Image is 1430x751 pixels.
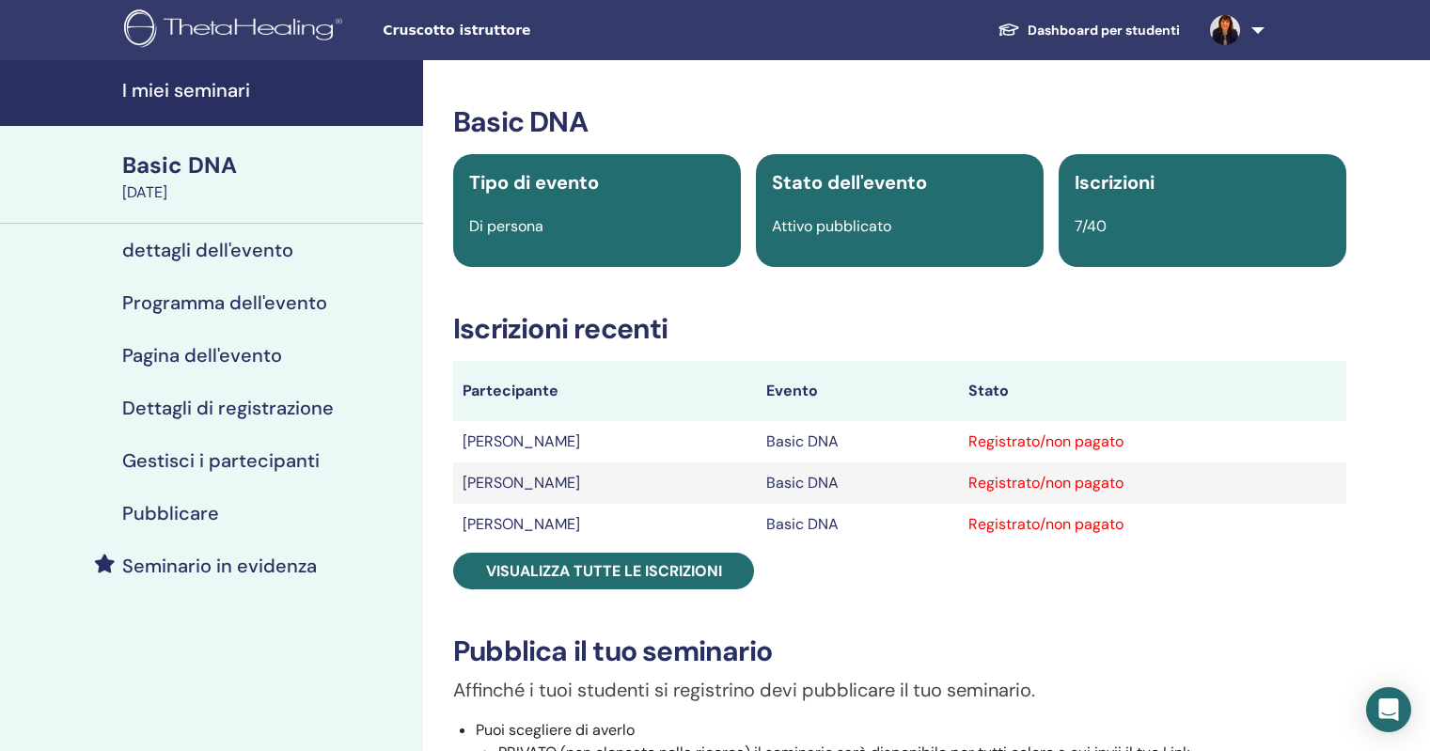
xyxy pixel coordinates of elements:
[453,312,1346,346] h3: Iscrizioni recenti
[453,361,757,421] th: Partecipante
[453,553,754,589] a: Visualizza tutte le iscrizioni
[757,462,960,504] td: Basic DNA
[772,170,927,195] span: Stato dell'evento
[124,9,349,52] img: logo.png
[453,105,1346,139] h3: Basic DNA
[968,513,1337,536] div: Registrato/non pagato
[486,561,722,581] span: Visualizza tutte le iscrizioni
[122,449,320,472] h4: Gestisci i partecipanti
[453,504,757,545] td: [PERSON_NAME]
[111,149,423,204] a: Basic DNA[DATE]
[453,676,1346,704] p: Affinché i tuoi studenti si registrino devi pubblicare il tuo seminario.
[122,239,293,261] h4: dettagli dell'evento
[122,79,412,102] h4: I miei seminari
[1075,216,1107,236] span: 7/40
[959,361,1346,421] th: Stato
[453,634,1346,668] h3: Pubblica il tuo seminario
[453,462,757,504] td: [PERSON_NAME]
[1210,15,1240,45] img: default.jpg
[122,502,219,524] h4: Pubblicare
[469,170,599,195] span: Tipo di evento
[1075,170,1155,195] span: Iscrizioni
[122,149,412,181] div: Basic DNA
[982,13,1195,48] a: Dashboard per studenti
[757,504,960,545] td: Basic DNA
[383,21,665,40] span: Cruscotto istruttore
[998,22,1020,38] img: graduation-cap-white.svg
[122,344,282,367] h4: Pagina dell'evento
[122,291,327,314] h4: Programma dell'evento
[968,472,1337,494] div: Registrato/non pagato
[122,397,334,419] h4: Dettagli di registrazione
[1366,687,1411,732] div: Open Intercom Messenger
[122,555,317,577] h4: Seminario in evidenza
[772,216,891,236] span: Attivo pubblicato
[757,361,960,421] th: Evento
[453,421,757,462] td: [PERSON_NAME]
[757,421,960,462] td: Basic DNA
[122,181,412,204] div: [DATE]
[469,216,543,236] span: Di persona
[968,430,1337,453] div: Registrato/non pagato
